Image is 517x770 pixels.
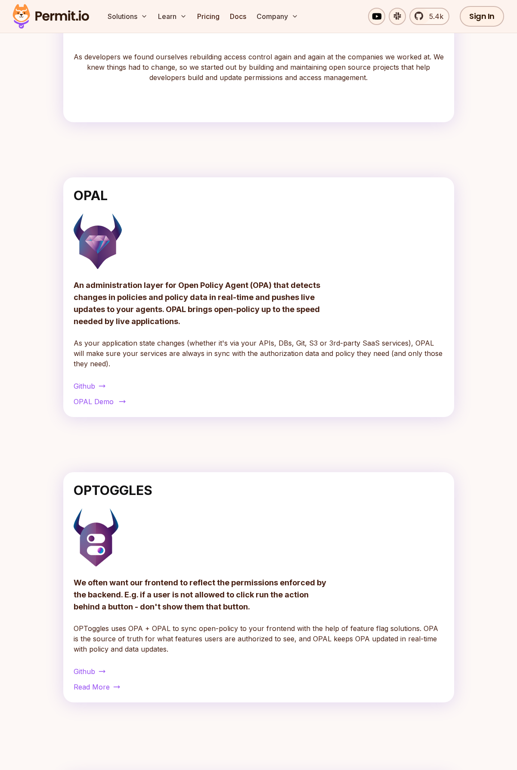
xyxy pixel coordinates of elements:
[9,2,93,31] img: Permit logo
[74,381,444,391] a: Github
[74,623,444,654] p: OPToggles uses OPA + OPAL to sync open-policy to your frontend with the help of feature flag solu...
[424,11,443,22] span: 5.4k
[74,213,122,269] img: opal
[194,8,223,25] a: Pricing
[155,8,190,25] button: Learn
[460,6,504,27] a: Sign In
[74,666,444,677] a: Github
[74,396,114,407] span: OPAL Demo
[226,8,250,25] a: Docs
[104,8,151,25] button: Solutions
[409,8,449,25] a: 5.4k
[74,338,444,369] p: As your application state changes (whether it's via your APIs, DBs, Git, S3 or 3rd-party SaaS ser...
[74,279,332,328] p: An administration layer for Open Policy Agent (OPA) that detects changes in policies and policy d...
[74,682,110,692] span: Read More
[74,52,444,83] p: As developers we found ourselves rebuilding access control again and again at the companies we wo...
[253,8,302,25] button: Company
[74,188,444,203] h2: OPAL
[74,682,444,692] a: Read More
[74,482,444,498] h2: OPTOGGLES
[74,508,118,566] img: OPTOGGLES
[74,396,444,407] a: OPAL Demo
[74,666,95,677] span: Github
[74,577,332,613] p: We often want our frontend to reflect the permissions enforced by the backend. E.g. if a user is ...
[74,381,95,391] span: Github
